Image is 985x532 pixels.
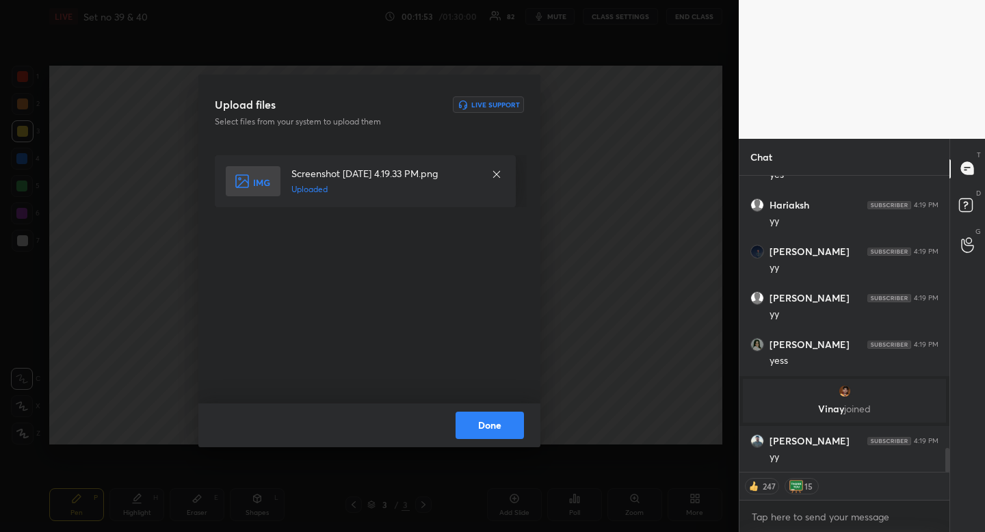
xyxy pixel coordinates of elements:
[761,481,777,492] div: 247
[751,435,763,447] img: thumbnail.jpg
[770,292,850,304] h6: [PERSON_NAME]
[867,294,911,302] img: 4P8fHbbgJtejmAAAAAElFTkSuQmCC
[770,199,809,211] h6: Hariaksh
[914,437,938,445] div: 4:19 PM
[770,168,938,182] div: yes
[803,481,814,492] div: 15
[914,248,938,256] div: 4:19 PM
[770,308,938,321] div: yy
[471,101,520,108] h6: Live Support
[976,188,981,198] p: D
[914,341,938,349] div: 4:19 PM
[751,245,763,258] img: thumbnail.jpg
[770,261,938,275] div: yy
[770,338,850,351] h6: [PERSON_NAME]
[914,201,938,209] div: 4:19 PM
[456,412,524,439] button: Done
[770,354,938,368] div: yess
[867,437,911,445] img: 4P8fHbbgJtejmAAAAAElFTkSuQmCC
[215,116,436,128] p: Select files from your system to upload them
[975,226,981,237] p: G
[844,402,871,415] span: joined
[215,96,276,113] h3: Upload files
[867,341,911,349] img: 4P8fHbbgJtejmAAAAAElFTkSuQmCC
[789,479,803,493] img: thank_you.png
[770,245,850,258] h6: [PERSON_NAME]
[867,201,911,209] img: 4P8fHbbgJtejmAAAAAElFTkSuQmCC
[751,403,938,414] p: Vinay
[770,215,938,228] div: yy
[977,150,981,160] p: T
[291,166,477,181] h4: Screenshot [DATE] 4.19.33 PM.png
[770,451,938,464] div: yy
[770,435,850,447] h6: [PERSON_NAME]
[739,139,783,175] p: Chat
[751,199,763,211] img: default.png
[291,183,477,196] h5: Uploaded
[914,294,938,302] div: 4:19 PM
[838,384,852,398] img: thumbnail.jpg
[751,292,763,304] img: default.png
[867,248,911,256] img: 4P8fHbbgJtejmAAAAAElFTkSuQmCC
[739,176,949,473] div: grid
[747,479,761,493] img: thumbs_up.png
[751,338,763,351] img: thumbnail.jpg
